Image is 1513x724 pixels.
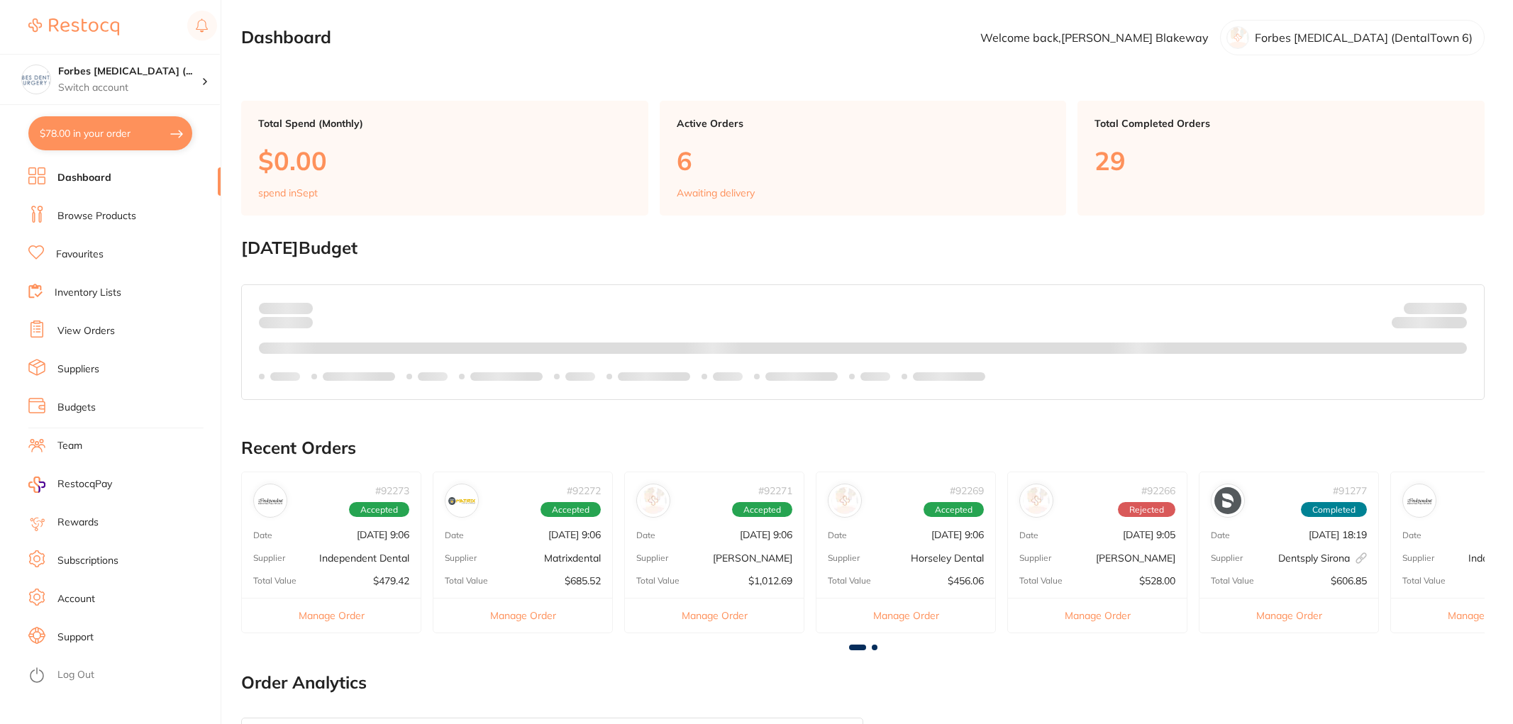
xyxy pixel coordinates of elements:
[55,286,121,300] a: Inventory Lists
[924,502,984,518] span: Accepted
[911,552,984,564] p: Horseley Dental
[242,598,421,633] button: Manage Order
[1214,487,1241,514] img: Dentsply Sirona
[57,668,94,682] a: Log Out
[1392,314,1467,331] p: Remaining:
[57,439,82,453] a: Team
[567,485,601,496] p: # 92272
[1211,576,1254,586] p: Total Value
[270,371,300,382] p: Labels
[1442,319,1467,332] strong: $0.00
[375,485,409,496] p: # 92273
[816,598,995,633] button: Manage Order
[241,238,1485,258] h2: [DATE] Budget
[1019,576,1063,586] p: Total Value
[748,575,792,586] p: $1,012.69
[1211,553,1243,563] p: Supplier
[445,553,477,563] p: Supplier
[58,65,201,79] h4: Forbes Dental Surgery (DentalTown 6)
[1139,575,1175,586] p: $528.00
[1333,485,1367,496] p: # 91277
[57,554,118,568] a: Subscriptions
[1402,530,1421,540] p: Date
[565,575,601,586] p: $685.52
[241,438,1485,458] h2: Recent Orders
[860,371,890,382] p: Labels
[57,401,96,415] a: Budgets
[544,552,601,564] p: Matrixdental
[758,485,792,496] p: # 92271
[660,101,1067,216] a: Active Orders6Awaiting delivery
[357,529,409,540] p: [DATE] 9:06
[57,592,95,606] a: Account
[636,576,680,586] p: Total Value
[319,552,409,564] p: Independent Dental
[828,530,847,540] p: Date
[253,553,285,563] p: Supplier
[1199,598,1378,633] button: Manage Order
[1278,552,1367,564] p: Dentsply Sirona
[57,630,94,645] a: Support
[541,502,601,518] span: Accepted
[1008,598,1187,633] button: Manage Order
[259,314,313,331] p: month
[57,477,112,491] span: RestocqPay
[931,529,984,540] p: [DATE] 9:06
[618,371,690,382] p: Labels extended
[1301,502,1367,518] span: Completed
[732,502,792,518] span: Accepted
[470,371,543,382] p: Labels extended
[1023,487,1050,514] img: Adam Dental
[1019,553,1051,563] p: Supplier
[28,477,112,493] a: RestocqPay
[258,118,631,129] p: Total Spend (Monthly)
[625,598,804,633] button: Manage Order
[1331,575,1367,586] p: $606.85
[636,530,655,540] p: Date
[448,487,475,514] img: Matrixdental
[57,324,115,338] a: View Orders
[1309,529,1367,540] p: [DATE] 18:19
[22,65,50,94] img: Forbes Dental Surgery (DentalTown 6)
[1094,118,1468,129] p: Total Completed Orders
[57,209,136,223] a: Browse Products
[445,576,488,586] p: Total Value
[1402,553,1434,563] p: Supplier
[241,101,648,216] a: Total Spend (Monthly)$0.00spend inSept
[913,371,985,382] p: Labels extended
[445,530,464,540] p: Date
[1406,487,1433,514] img: Independent Dental
[28,664,216,687] button: Log Out
[713,552,792,564] p: [PERSON_NAME]
[640,487,667,514] img: Henry Schein Halas
[950,485,984,496] p: # 92269
[1118,502,1175,518] span: Rejected
[1123,529,1175,540] p: [DATE] 9:05
[1094,146,1468,175] p: 29
[241,673,1485,693] h2: Order Analytics
[1019,530,1038,540] p: Date
[349,502,409,518] span: Accepted
[677,146,1050,175] p: 6
[1255,31,1473,44] p: Forbes [MEDICAL_DATA] (DentalTown 6)
[1141,485,1175,496] p: # 92266
[253,576,296,586] p: Total Value
[241,28,331,48] h2: Dashboard
[828,576,871,586] p: Total Value
[1077,101,1485,216] a: Total Completed Orders29
[1404,302,1467,313] p: Budget:
[1096,552,1175,564] p: [PERSON_NAME]
[57,516,99,530] a: Rewards
[740,529,792,540] p: [DATE] 9:06
[28,477,45,493] img: RestocqPay
[259,302,313,313] p: Spent:
[28,18,119,35] img: Restocq Logo
[58,81,201,95] p: Switch account
[1402,576,1446,586] p: Total Value
[828,553,860,563] p: Supplier
[433,598,612,633] button: Manage Order
[373,575,409,586] p: $479.42
[258,146,631,175] p: $0.00
[288,301,313,314] strong: $0.00
[323,371,395,382] p: Labels extended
